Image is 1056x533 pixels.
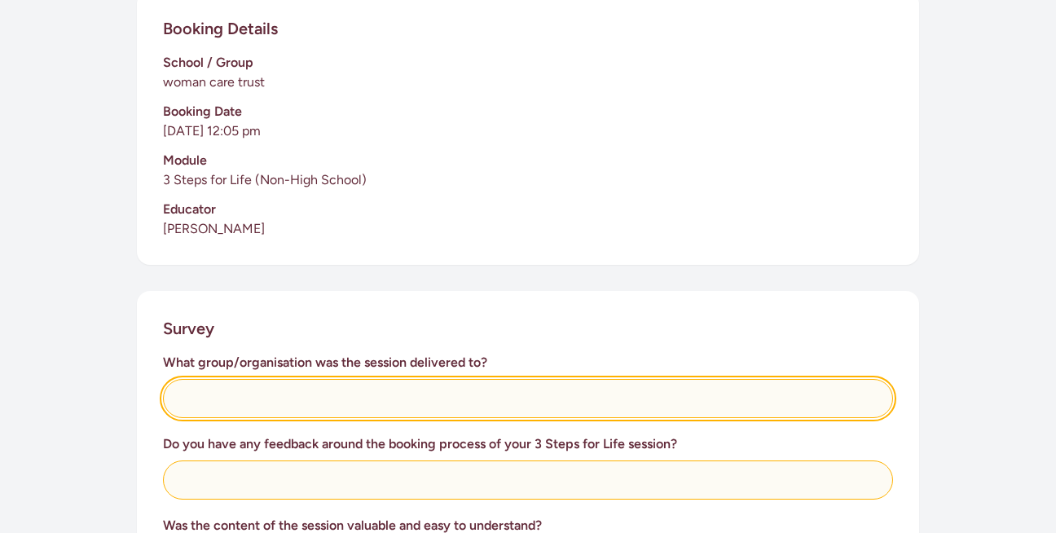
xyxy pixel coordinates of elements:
[163,53,893,73] h3: School / Group
[163,353,893,372] h3: What group/organisation was the session delivered to?
[163,73,893,92] p: woman care trust
[163,17,278,40] h2: Booking Details
[163,200,893,219] h3: Educator
[163,170,893,190] p: 3 Steps for Life (Non-High School)
[163,317,214,340] h2: Survey
[163,121,893,141] p: [DATE] 12:05 pm
[163,434,893,454] h3: Do you have any feedback around the booking process of your 3 Steps for Life session?
[163,102,893,121] h3: Booking Date
[163,219,893,239] p: [PERSON_NAME]
[163,151,893,170] h3: Module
